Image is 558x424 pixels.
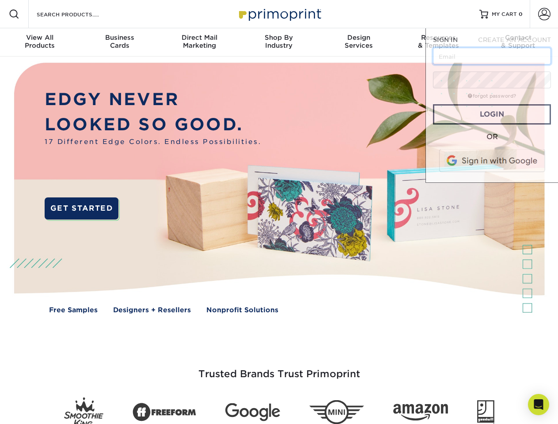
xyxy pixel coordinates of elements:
p: EDGY NEVER [45,87,261,112]
span: 17 Different Edge Colors. Endless Possibilities. [45,137,261,147]
img: Primoprint [235,4,323,23]
span: SIGN IN [433,36,458,43]
span: 0 [519,11,523,17]
a: Nonprofit Solutions [206,305,278,315]
span: MY CART [492,11,517,18]
p: LOOKED SO GOOD. [45,112,261,137]
div: Cards [80,34,159,49]
a: BusinessCards [80,28,159,57]
span: Shop By [239,34,319,42]
a: Shop ByIndustry [239,28,319,57]
div: OR [433,132,551,142]
span: CREATE AN ACCOUNT [478,36,551,43]
a: DesignServices [319,28,399,57]
a: Login [433,104,551,125]
a: Resources& Templates [399,28,478,57]
a: forgot password? [468,93,516,99]
span: Direct Mail [159,34,239,42]
a: GET STARTED [45,197,118,220]
div: & Templates [399,34,478,49]
div: Marketing [159,34,239,49]
span: Design [319,34,399,42]
a: Free Samples [49,305,98,315]
a: Designers + Resellers [113,305,191,315]
img: Google [225,403,280,421]
a: Direct MailMarketing [159,28,239,57]
h3: Trusted Brands Trust Primoprint [21,347,538,390]
img: Amazon [393,404,448,421]
div: Open Intercom Messenger [528,394,549,415]
span: Business [80,34,159,42]
span: Resources [399,34,478,42]
input: SEARCH PRODUCTS..... [36,9,122,19]
div: Industry [239,34,319,49]
img: Goodwill [477,400,494,424]
input: Email [433,48,551,64]
iframe: Google Customer Reviews [2,397,75,421]
div: Services [319,34,399,49]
